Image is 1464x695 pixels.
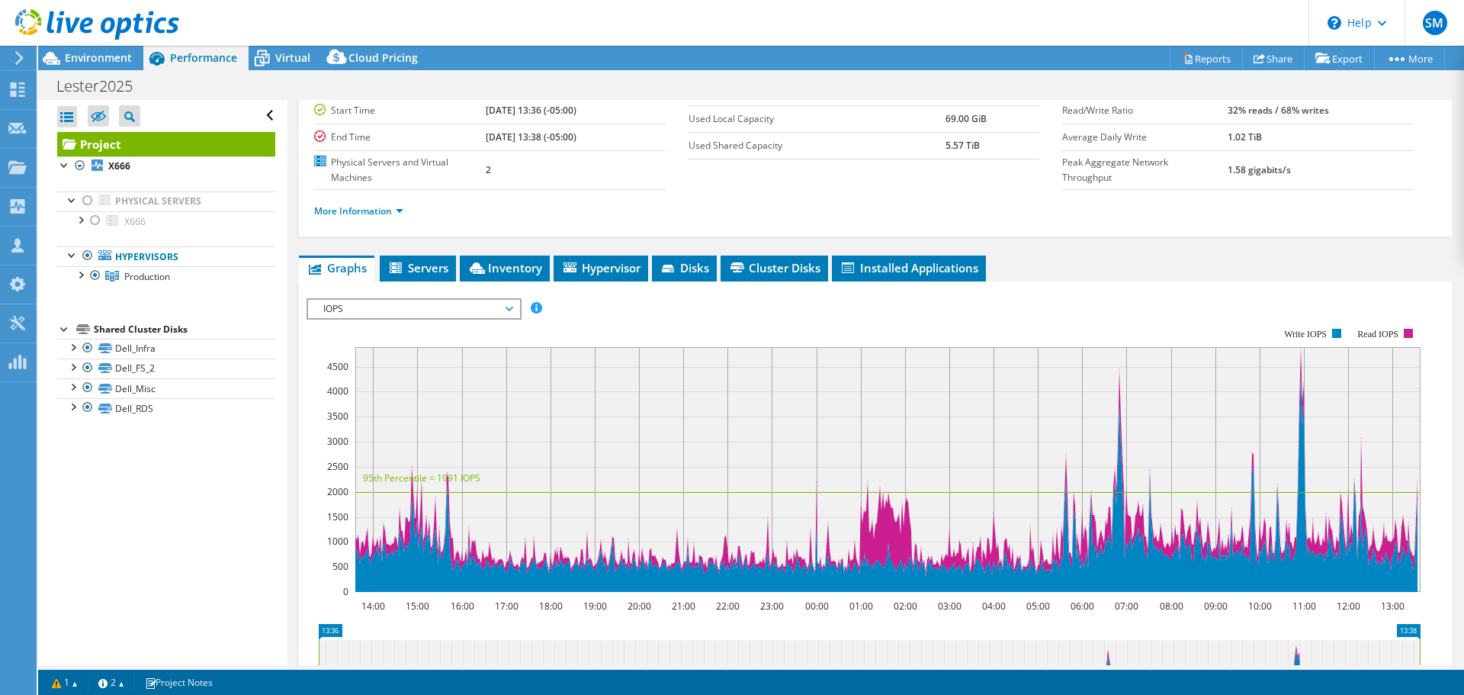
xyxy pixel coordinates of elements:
[689,138,945,153] label: Used Shared Capacity
[327,510,348,523] text: 1500
[50,78,156,95] h1: Lester2025
[840,260,978,275] span: Installed Applications
[314,204,403,217] a: More Information
[348,50,418,65] span: Cloud Pricing
[314,103,485,118] label: Start Time
[65,50,132,65] span: Environment
[1304,47,1375,70] a: Export
[170,50,237,65] span: Performance
[57,398,275,418] a: Dell_RDS
[361,600,385,613] text: 14:00
[332,560,348,573] text: 500
[1062,155,1227,185] label: Peak Aggregate Network Throughput
[561,260,640,275] span: Hypervisor
[467,260,542,275] span: Inventory
[327,460,348,473] text: 2500
[583,600,607,613] text: 19:00
[327,385,348,397] text: 4000
[1228,163,1291,176] b: 1.58 gigabits/s
[486,163,491,176] b: 2
[1228,130,1262,143] b: 1.02 TiB
[1228,104,1329,117] b: 32% reads / 68% writes
[716,600,740,613] text: 22:00
[486,104,576,117] b: [DATE] 13:36 (-05:00)
[57,156,275,176] a: X666
[57,378,275,398] a: Dell_Misc
[57,211,275,231] a: X666
[894,600,917,613] text: 02:00
[1381,600,1405,613] text: 13:00
[1115,600,1138,613] text: 07:00
[343,585,348,598] text: 0
[1328,16,1341,30] svg: \n
[275,50,310,65] span: Virtual
[363,471,480,484] text: 95th Percentile = 1991 IOPS
[760,600,784,613] text: 23:00
[728,260,820,275] span: Cluster Disks
[486,130,576,143] b: [DATE] 13:38 (-05:00)
[1204,600,1228,613] text: 09:00
[307,260,367,275] span: Graphs
[1026,600,1050,613] text: 05:00
[57,339,275,359] a: Dell_Infra
[406,600,429,613] text: 15:00
[982,600,1006,613] text: 04:00
[1374,47,1445,70] a: More
[124,215,146,228] span: X666
[327,435,348,448] text: 3000
[94,320,275,339] div: Shared Cluster Disks
[57,191,275,211] a: Physical Servers
[41,673,88,692] a: 1
[805,600,829,613] text: 00:00
[451,600,474,613] text: 16:00
[88,673,135,692] a: 2
[938,600,962,613] text: 03:00
[316,300,512,318] span: IOPS
[660,260,709,275] span: Disks
[108,159,130,172] b: X666
[689,111,945,127] label: Used Local Capacity
[1423,11,1447,35] span: SM
[387,260,448,275] span: Servers
[327,360,348,373] text: 4500
[1071,600,1094,613] text: 06:00
[539,600,563,613] text: 18:00
[327,410,348,423] text: 3500
[945,112,987,125] b: 69.00 GiB
[314,130,485,145] label: End Time
[57,359,275,378] a: Dell_FS_2
[327,485,348,498] text: 2000
[57,132,275,156] a: Project
[945,139,980,152] b: 5.57 TiB
[134,673,223,692] a: Project Notes
[1358,329,1399,339] text: Read IOPS
[1062,103,1227,118] label: Read/Write Ratio
[327,535,348,548] text: 1000
[1160,600,1183,613] text: 08:00
[1284,329,1327,339] text: Write IOPS
[672,600,695,613] text: 21:00
[57,246,275,266] a: Hypervisors
[849,600,873,613] text: 01:00
[1337,600,1360,613] text: 12:00
[1248,600,1272,613] text: 10:00
[1292,600,1316,613] text: 11:00
[124,270,170,283] span: Production
[314,155,485,185] label: Physical Servers and Virtual Machines
[57,266,275,286] a: Production
[628,600,651,613] text: 20:00
[1062,130,1227,145] label: Average Daily Write
[1170,47,1243,70] a: Reports
[495,600,518,613] text: 17:00
[1242,47,1305,70] a: Share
